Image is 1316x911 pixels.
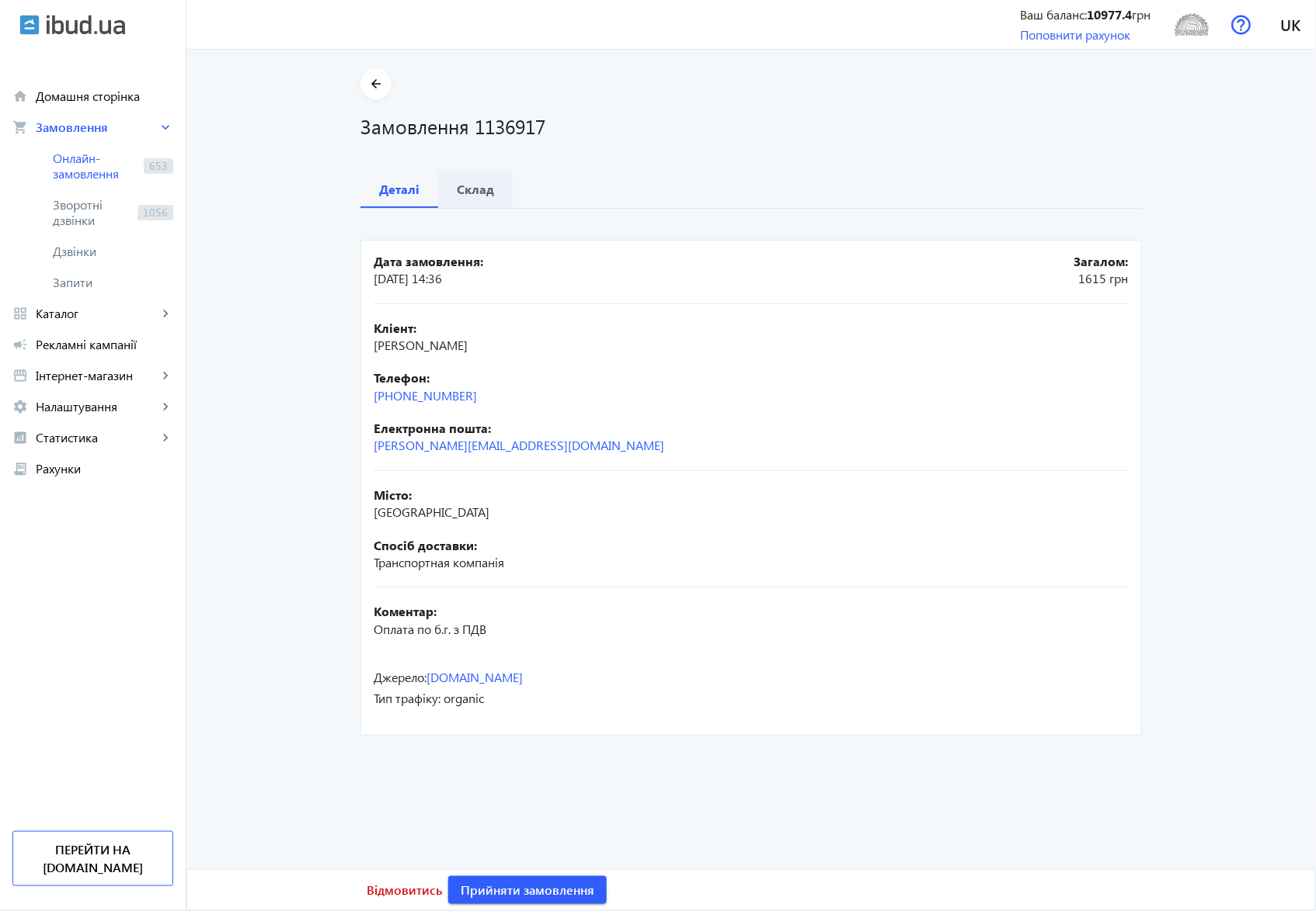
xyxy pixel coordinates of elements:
[374,437,664,453] a: [PERSON_NAME][EMAIL_ADDRESS][DOMAIN_NAME]
[374,320,1129,337] b: Кліент:
[158,399,173,414] mat-icon: keyboard_arrow_right
[19,15,40,35] img: ibud.svg
[47,15,125,35] img: ibud_text.svg
[374,253,751,270] b: Дата замовлення:
[158,120,173,135] mat-icon: keyboard_arrow_right
[138,205,173,220] span: 1056
[379,183,420,196] b: Деталі
[426,669,523,685] a: [DOMAIN_NAME]
[374,621,486,637] span: Оплата по б.г. з ПДВ
[36,430,158,445] span: Статистика
[374,603,1129,620] b: Коментар:
[1021,6,1151,23] div: Ваш баланс: грн
[36,306,158,321] span: Каталог
[374,270,442,286] span: [DATE] 14:36
[36,120,158,135] span: Замовлення
[12,461,28,476] mat-icon: receipt_long
[1079,270,1129,286] span: 1615 грн
[12,831,173,886] a: Перейти на [DOMAIN_NAME]
[12,399,28,414] mat-icon: settings
[374,369,1129,386] b: Телефон:
[374,554,504,570] span: Транспортная компанія
[53,151,138,182] span: Онлайн-замовлення
[374,669,1129,686] div: Джерело:
[1175,7,1210,42] img: 5f43c4b089f085850-Sunrise_Ltd.jpg
[374,337,468,353] span: [PERSON_NAME]
[374,420,1129,437] b: Електронна пошта:
[360,113,1142,140] h1: Замовлення 1136917
[158,430,173,445] mat-icon: keyboard_arrow_right
[374,487,1129,504] b: Місто:
[367,74,386,94] mat-icon: arrow_back
[374,690,1129,707] div: Тип трафіку: organic
[374,504,489,520] span: [GEOGRAPHIC_DATA]
[1021,26,1131,43] a: Поповнити рахунок
[12,120,28,135] mat-icon: shopping_cart
[36,88,173,104] span: Домашня сторінка
[144,158,173,174] span: 653
[36,399,158,414] span: Налаштування
[374,387,477,404] a: [PHONE_NUMBER]
[12,430,28,445] mat-icon: analytics
[12,88,28,104] mat-icon: home
[36,461,173,476] span: Рахунки
[53,244,173,259] span: Дзвінки
[1088,6,1133,23] b: 10977.4
[457,183,494,196] b: Склад
[36,368,158,383] span: Інтернет-магазин
[12,306,28,321] mat-icon: grid_view
[36,337,173,352] span: Рекламні кампанії
[1231,15,1252,35] img: help.svg
[374,537,1129,554] b: Спосіб доставки:
[158,368,173,383] mat-icon: keyboard_arrow_right
[53,197,131,228] span: Зворотні дзвінки
[53,275,173,290] span: Запити
[1281,15,1301,34] span: uk
[751,253,1129,270] b: Загалом:
[12,368,28,383] mat-icon: storefront
[158,306,173,321] mat-icon: keyboard_arrow_right
[12,337,28,352] mat-icon: campaign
